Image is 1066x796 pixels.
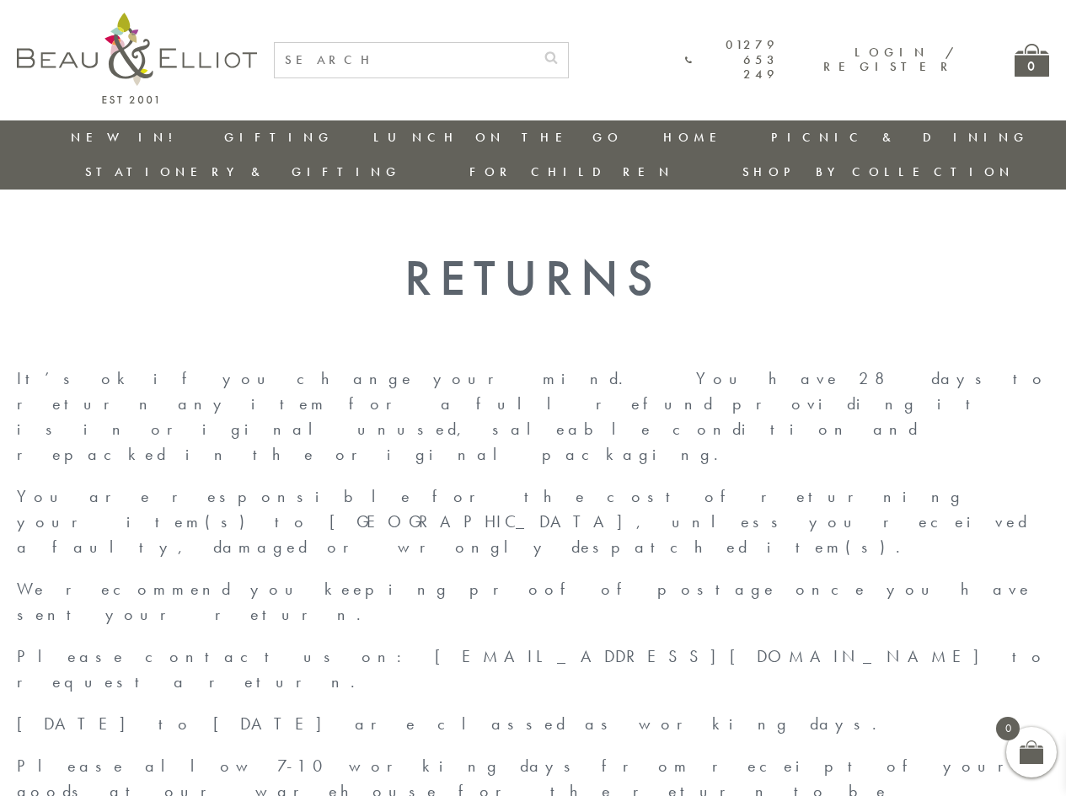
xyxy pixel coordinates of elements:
a: Login / Register [823,44,956,75]
span: Please contact us on: [EMAIL_ADDRESS][DOMAIN_NAME] to request a return. [17,645,1047,692]
a: Shop by collection [742,163,1015,180]
a: Home [663,129,731,146]
input: SEARCH [275,43,534,77]
h1: Returns [17,248,1049,307]
a: New in! [71,129,184,146]
a: 01279 653 249 [685,38,779,82]
a: Picnic & Dining [771,129,1029,146]
span: 0 [996,717,1020,740]
a: Gifting [224,129,334,146]
a: 0 [1015,44,1049,77]
a: Stationery & Gifting [85,163,401,180]
span: [DATE] to [DATE] are classed as working days. [17,713,892,735]
span: It’s ok if you change your mind. You have 28 days to return any item for a full refund providing ... [17,367,1048,465]
img: logo [17,13,257,104]
span: We recommend you keeping proof of postage once you have sent your return. [17,578,1031,625]
a: For Children [469,163,674,180]
a: Lunch On The Go [373,129,623,146]
span: You are responsible for the cost of returning your item(s) to [GEOGRAPHIC_DATA], unless you recei... [17,485,1027,558]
